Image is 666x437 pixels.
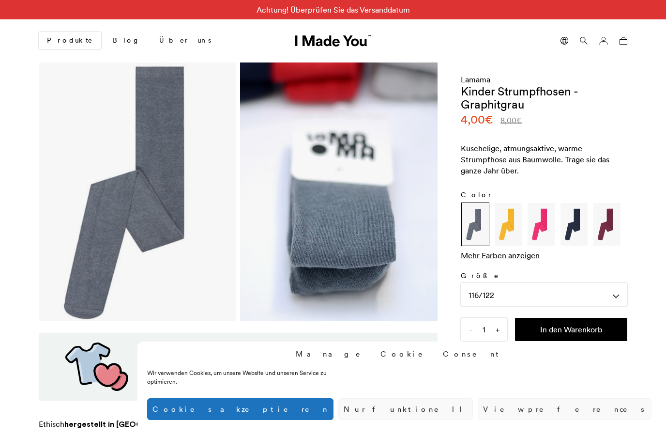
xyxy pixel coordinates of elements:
a: Lamama [461,75,490,84]
button: Cookies akzeptieren [147,398,333,420]
a: Produkte [39,32,101,49]
label: Kinder Strumpfhosen - Graphitgrau [461,203,489,246]
img: Variation image: Marineblau [562,205,586,244]
span: € [516,115,522,125]
button: View preferences [478,398,651,420]
img: Variation image: Rot [595,205,619,244]
img: Variation image: Gelb [496,205,520,244]
button: In den Warenkorb [515,318,627,341]
a: Variation image: Grau [461,202,490,247]
div: 116/122 [461,283,627,306]
label: Kinder Strumpfhosen - Gelb [494,203,522,246]
label: Color [461,190,627,200]
img: Variation image: Pink [529,205,553,244]
label: Kinder Strumpfhosen - Weinrot [593,203,621,246]
a: Variation image: Marineblau [560,202,589,247]
a: Variation image: Rot [592,202,621,247]
bdi: 8,00 [500,115,522,125]
div: Manage Cookie Consent [296,349,503,359]
img: Variation image: Grau [463,205,487,244]
div: Kuschelige, atmungsaktive, warme Strumpfhose aus Baumwolle. Trage sie das ganze Jahr über. [461,143,627,177]
p: Ethisch [39,418,329,430]
div: Wir verwenden Cookies, um unsere Website und unseren Service zu optimieren. [147,369,357,386]
input: Menge [461,318,507,341]
strong: hergestellt in [GEOGRAPHIC_DATA] von Lamama [64,419,248,429]
a: Blog [105,32,148,49]
label: Kinder Strumpfhosen - Marineblau [560,203,588,246]
span: + [488,318,507,341]
label: Größe [461,271,627,281]
span: € [485,112,493,127]
button: Nur funktionell [338,398,473,420]
h1: Kinder Strumpfhosen - Graphitgrau [461,85,627,111]
a: Variation image: Pink [527,202,556,247]
a: Variation image: Gelb [494,202,523,247]
a: Mehr Farben anzeigen [461,250,540,260]
bdi: 4,00 [461,112,493,127]
span: Achtung! Überprüfen Sie das Versanddatum [245,4,422,15]
label: Kinder Strumpfhosen - Fuchsia [527,203,555,246]
span: - [461,318,480,341]
a: Über uns [151,32,219,49]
